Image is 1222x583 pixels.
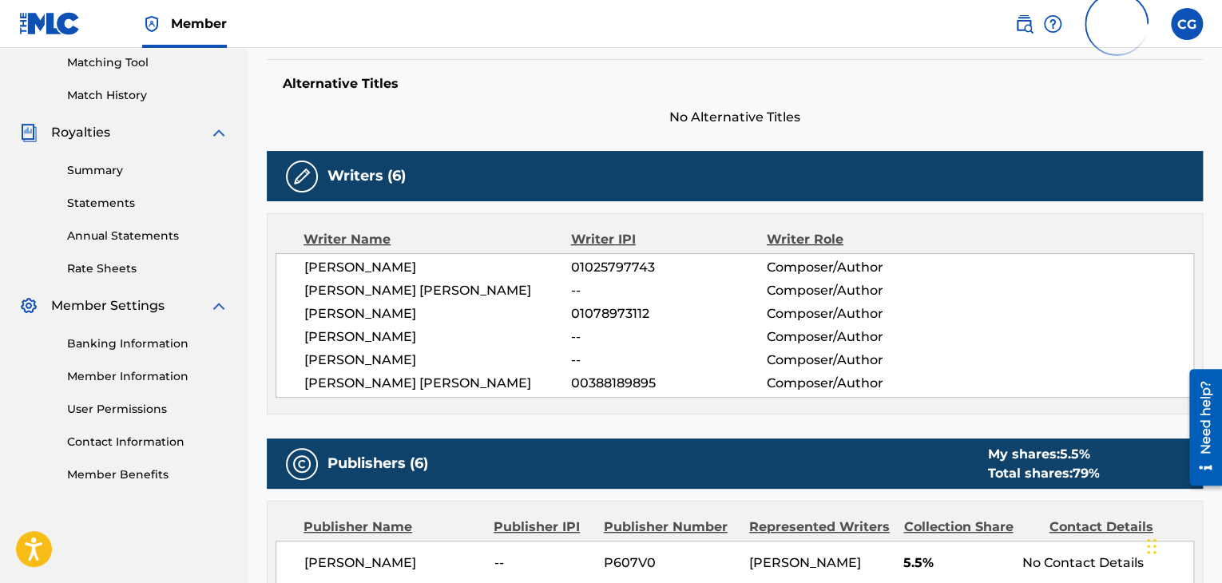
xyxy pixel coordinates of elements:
div: Drag [1147,522,1157,570]
img: Writers [292,167,311,186]
div: Collection Share [903,518,1037,537]
span: -- [571,281,767,300]
div: Total shares: [987,464,1099,483]
a: Matching Tool [67,54,228,71]
span: [PERSON_NAME] [304,351,571,370]
div: Help [1043,8,1062,40]
img: MLC Logo [19,12,81,35]
span: P607V0 [604,553,737,573]
h5: Publishers (6) [327,454,428,473]
a: Member Benefits [67,466,228,483]
span: [PERSON_NAME] [PERSON_NAME] [304,281,571,300]
span: 01025797743 [571,258,767,277]
span: Royalties [51,123,110,142]
div: Writer Role [767,230,945,249]
span: [PERSON_NAME] [304,304,571,323]
img: Member Settings [19,296,38,315]
a: Public Search [1014,8,1034,40]
span: Composer/Author [767,304,945,323]
span: Composer/Author [767,351,945,370]
span: -- [494,553,592,573]
div: No Contact Details [1022,553,1193,573]
span: Composer/Author [767,281,945,300]
span: 00388189895 [571,374,767,393]
span: Member [171,14,227,33]
a: Rate Sheets [67,260,228,277]
span: [PERSON_NAME] [304,258,571,277]
span: -- [571,351,767,370]
div: User Menu [1171,8,1203,40]
a: Member Information [67,368,228,385]
img: help [1043,14,1062,34]
a: Annual Statements [67,228,228,244]
h5: Alternative Titles [283,76,1187,92]
img: expand [209,296,228,315]
div: Publisher IPI [494,518,592,537]
img: Royalties [19,123,38,142]
iframe: Chat Widget [1142,506,1222,583]
span: Composer/Author [767,374,945,393]
div: My shares: [987,445,1099,464]
h5: Writers (6) [327,167,406,185]
a: User Permissions [67,401,228,418]
span: [PERSON_NAME] [PERSON_NAME] [304,374,571,393]
a: Banking Information [67,335,228,352]
span: Member Settings [51,296,165,315]
span: [PERSON_NAME] [749,555,861,570]
span: Composer/Author [767,327,945,347]
a: Match History [67,87,228,104]
img: search [1014,14,1034,34]
div: Writer Name [304,230,571,249]
img: expand [209,123,228,142]
a: Summary [67,162,228,179]
div: Writer IPI [571,230,767,249]
span: -- [571,327,767,347]
div: Publisher Number [604,518,737,537]
a: Contact Information [67,434,228,450]
div: Represented Writers [749,518,891,537]
img: Publishers [292,454,311,474]
span: No Alternative Titles [267,108,1203,127]
span: 5.5% [903,553,1010,573]
span: 01078973112 [571,304,767,323]
span: Composer/Author [767,258,945,277]
div: Contact Details [1049,518,1183,537]
div: Publisher Name [304,518,482,537]
span: 79 % [1072,466,1099,481]
img: Top Rightsholder [142,14,161,34]
span: [PERSON_NAME] [304,553,482,573]
a: Statements [67,195,228,212]
span: 5.5 % [1059,446,1089,462]
span: [PERSON_NAME] [304,327,571,347]
iframe: Resource Center [1177,363,1222,492]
